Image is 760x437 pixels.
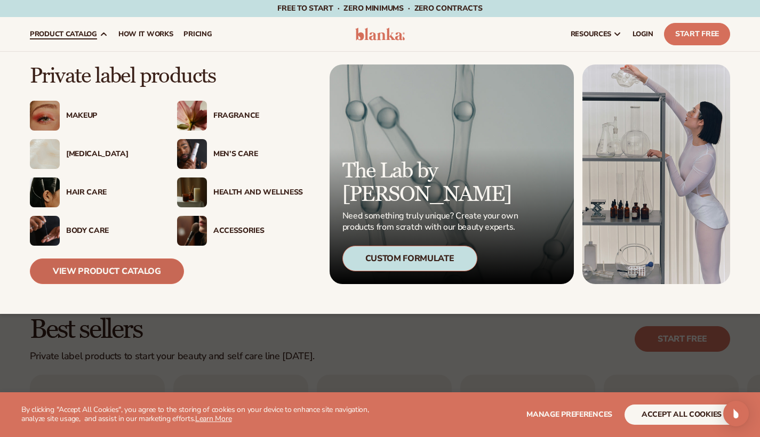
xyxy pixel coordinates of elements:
[526,409,612,419] span: Manage preferences
[213,188,303,197] div: Health And Wellness
[342,159,522,206] p: The Lab by [PERSON_NAME]
[113,17,179,51] a: How It Works
[330,64,574,284] a: Microscopic product formula. The Lab by [PERSON_NAME] Need something truly unique? Create your ow...
[633,30,653,38] span: LOGIN
[30,177,60,207] img: Female hair pulled back with clips.
[30,216,60,246] img: Male hand applying moisturizer.
[30,64,303,88] p: Private label products
[277,3,482,13] span: Free to start · ZERO minimums · ZERO contracts
[625,404,739,425] button: accept all cookies
[66,111,156,120] div: Makeup
[30,139,156,169] a: Cream moisturizer swatch. [MEDICAL_DATA]
[177,177,303,207] a: Candles and incense on table. Health And Wellness
[30,139,60,169] img: Cream moisturizer swatch.
[342,211,522,233] p: Need something truly unique? Create your own products from scratch with our beauty experts.
[30,101,60,131] img: Female with glitter eye makeup.
[66,188,156,197] div: Hair Care
[30,216,156,246] a: Male hand applying moisturizer. Body Care
[177,101,207,131] img: Pink blooming flower.
[342,246,477,271] div: Custom Formulate
[66,150,156,159] div: [MEDICAL_DATA]
[213,150,303,159] div: Men’s Care
[30,101,156,131] a: Female with glitter eye makeup. Makeup
[30,258,184,284] a: View Product Catalog
[177,139,303,169] a: Male holding moisturizer bottle. Men’s Care
[30,177,156,207] a: Female hair pulled back with clips. Hair Care
[178,17,217,51] a: pricing
[627,17,659,51] a: LOGIN
[571,30,611,38] span: resources
[213,111,303,120] div: Fragrance
[355,28,405,41] img: logo
[30,30,97,38] span: product catalog
[195,414,231,424] a: Learn More
[582,64,730,284] img: Female in lab with equipment.
[723,401,749,426] div: Open Intercom Messenger
[25,17,113,51] a: product catalog
[177,177,207,207] img: Candles and incense on table.
[177,139,207,169] img: Male holding moisturizer bottle.
[177,101,303,131] a: Pink blooming flower. Fragrance
[177,216,303,246] a: Female with makeup brush. Accessories
[565,17,627,51] a: resources
[183,30,212,38] span: pricing
[177,216,207,246] img: Female with makeup brush.
[21,406,394,424] p: By clicking "Accept All Cookies", you agree to the storing of cookies on your device to enhance s...
[664,23,730,45] a: Start Free
[118,30,173,38] span: How It Works
[66,226,156,236] div: Body Care
[526,404,612,425] button: Manage preferences
[213,226,303,236] div: Accessories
